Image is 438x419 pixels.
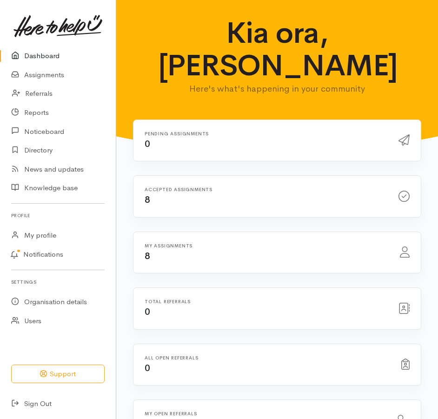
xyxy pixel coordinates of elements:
span: 8 [145,250,150,262]
h6: Total referrals [145,299,387,304]
span: 0 [145,138,150,150]
h6: Profile [11,209,105,222]
span: 0 [145,362,150,374]
span: 8 [145,194,150,206]
h6: All open referrals [145,355,390,360]
h6: My open referrals [145,411,385,416]
h6: My assignments [145,243,389,248]
h6: Settings [11,276,105,288]
button: Support [11,365,105,384]
h6: Accepted assignments [145,187,387,192]
p: Here's what's happening in your community [158,82,397,95]
h6: Pending assignments [145,131,387,136]
span: 0 [145,306,150,318]
h1: Kia ora, [PERSON_NAME] [158,17,397,82]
